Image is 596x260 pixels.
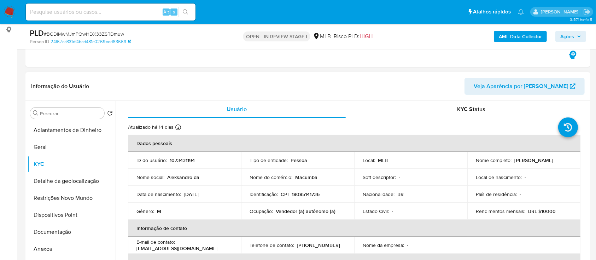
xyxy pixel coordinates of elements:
[378,157,388,163] p: MLB
[313,33,331,40] div: MLB
[473,8,511,16] span: Atalhos rápidos
[476,191,517,197] p: País de residência :
[44,30,124,37] span: # BGDiMwMJmPOwHDX33ZSRDmuw
[157,208,161,214] p: M
[392,208,393,214] p: -
[178,7,193,17] button: search-icon
[281,191,320,197] p: CPF 18085141736
[250,191,278,197] p: Identificação :
[167,174,199,180] p: Aleksandro da
[560,31,574,42] span: Ações
[136,174,164,180] p: Nome social :
[128,135,580,152] th: Dados pessoais
[227,105,247,113] span: Usuário
[291,157,307,163] p: Pessoa
[27,122,116,139] button: Adiantamentos de Dinheiro
[27,156,116,173] button: KYC
[163,8,169,15] span: Alt
[518,9,524,15] a: Notificações
[128,220,580,237] th: Informação de contato
[363,208,389,214] p: Estado Civil :
[27,241,116,258] button: Anexos
[250,157,288,163] p: Tipo de entidade :
[525,174,526,180] p: -
[541,8,581,15] p: carlos.guerra@mercadopago.com.br
[184,191,199,197] p: [DATE]
[107,110,113,118] button: Retornar ao pedido padrão
[397,191,404,197] p: BR
[30,27,44,39] b: PLD
[250,242,294,248] p: Telefone de contato :
[173,8,175,15] span: s
[276,208,335,214] p: Vendedor (a) autônomo (a)
[474,78,568,95] span: Veja Aparência por [PERSON_NAME]
[363,191,395,197] p: Nacionalidade :
[514,157,553,163] p: [PERSON_NAME]
[494,31,547,42] button: AML Data Collector
[136,245,217,252] p: [EMAIL_ADDRESS][DOMAIN_NAME]
[583,8,591,16] a: Sair
[170,157,195,163] p: 1073431194
[476,157,512,163] p: Nome completo :
[555,31,586,42] button: Ações
[399,174,400,180] p: -
[40,110,101,117] input: Procurar
[51,39,131,45] a: 24f67cc331df4bcd481c0269ced63669
[363,157,375,163] p: Local :
[363,174,396,180] p: Soft descriptor :
[136,239,175,245] p: E-mail de contato :
[570,17,592,22] span: 3.157.1-hotfix-5
[250,208,273,214] p: Ocupação :
[363,242,404,248] p: Nome da empresa :
[27,139,116,156] button: Geral
[27,190,116,207] button: Restrições Novo Mundo
[407,242,408,248] p: -
[476,174,522,180] p: Local de nascimento :
[30,39,49,45] b: Person ID
[528,208,556,214] p: BRL $10000
[243,31,310,41] p: OPEN - IN REVIEW STAGE I
[136,157,167,163] p: ID do usuário :
[27,173,116,190] button: Detalhe da geolocalização
[27,224,116,241] button: Documentação
[476,208,525,214] p: Rendimentos mensais :
[520,191,521,197] p: -
[295,174,317,180] p: Macumba
[136,208,154,214] p: Gênero :
[33,110,39,116] button: Procurar
[136,191,181,197] p: Data de nascimento :
[499,31,542,42] b: AML Data Collector
[334,33,373,40] span: Risco PLD:
[297,242,340,248] p: [PHONE_NUMBER]
[31,83,89,90] h1: Informação do Usuário
[457,105,485,113] span: KYC Status
[250,174,292,180] p: Nome do comércio :
[27,207,116,224] button: Dispositivos Point
[26,7,195,17] input: Pesquise usuários ou casos...
[128,124,174,131] p: Atualizado há 14 dias
[464,78,585,95] button: Veja Aparência por [PERSON_NAME]
[360,32,373,40] span: HIGH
